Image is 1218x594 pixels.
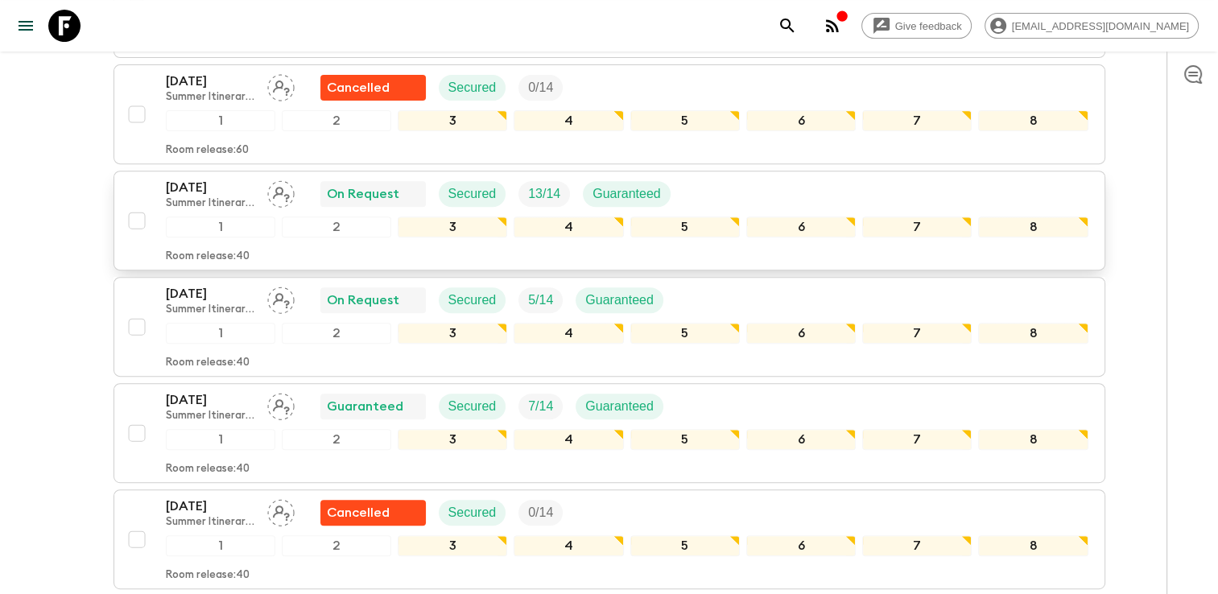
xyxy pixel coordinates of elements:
p: Cancelled [327,78,390,97]
div: Secured [439,287,506,313]
p: Room release: 40 [166,569,250,582]
p: Room release: 40 [166,357,250,369]
p: [DATE] [166,284,254,303]
p: Cancelled [327,503,390,522]
div: 6 [746,217,856,237]
div: [EMAIL_ADDRESS][DOMAIN_NAME] [985,13,1199,39]
div: 4 [514,323,623,344]
div: Flash Pack cancellation [320,500,426,526]
p: Secured [448,397,497,416]
div: Trip Fill [518,75,563,101]
span: Assign pack leader [267,398,295,410]
div: 3 [398,429,507,450]
div: 1 [166,217,275,237]
div: 8 [978,217,1088,237]
span: Assign pack leader [267,185,295,198]
p: Guaranteed [585,397,654,416]
div: 5 [630,429,740,450]
span: Assign pack leader [267,79,295,92]
div: Secured [439,394,506,419]
button: menu [10,10,42,42]
p: Guaranteed [585,291,654,310]
div: 4 [514,217,623,237]
p: 0 / 14 [528,78,553,97]
div: 1 [166,110,275,131]
div: 8 [978,323,1088,344]
p: Room release: 40 [166,463,250,476]
span: Assign pack leader [267,504,295,517]
button: [DATE]Summer Itinerary 2025 ([DATE]-[DATE])Assign pack leaderOn RequestSecuredTrip FillGuaranteed... [114,171,1105,270]
span: [EMAIL_ADDRESS][DOMAIN_NAME] [1003,20,1198,32]
div: 6 [746,110,856,131]
div: Trip Fill [518,394,563,419]
div: 1 [166,535,275,556]
p: Summer Itinerary 2025 ([DATE]-[DATE]) [166,410,254,423]
p: 5 / 14 [528,291,553,310]
div: Trip Fill [518,500,563,526]
button: search adventures [771,10,803,42]
div: 5 [630,110,740,131]
p: [DATE] [166,178,254,197]
p: Summer Itinerary 2025 ([DATE]-[DATE]) [166,303,254,316]
div: 7 [862,429,972,450]
div: 5 [630,535,740,556]
p: Guaranteed [592,184,661,204]
span: Assign pack leader [267,291,295,304]
p: [DATE] [166,72,254,91]
p: Secured [448,503,497,522]
div: 6 [746,323,856,344]
div: 2 [282,110,391,131]
p: Secured [448,184,497,204]
p: Summer Itinerary 2025 ([DATE]-[DATE]) [166,197,254,210]
div: Secured [439,181,506,207]
div: 8 [978,429,1088,450]
p: Room release: 40 [166,250,250,263]
div: 3 [398,323,507,344]
div: 1 [166,429,275,450]
p: Guaranteed [327,397,403,416]
p: Secured [448,78,497,97]
p: Secured [448,291,497,310]
p: 13 / 14 [528,184,560,204]
div: 8 [978,110,1088,131]
p: 0 / 14 [528,503,553,522]
button: [DATE]Summer Itinerary 2025 ([DATE]-[DATE])Assign pack leaderOn RequestSecuredTrip FillGuaranteed... [114,277,1105,377]
div: 3 [398,535,507,556]
div: 7 [862,110,972,131]
div: 6 [746,535,856,556]
button: [DATE]Summer Itinerary 2025 ([DATE]-[DATE])Assign pack leaderFlash Pack cancellationSecuredTrip F... [114,64,1105,164]
p: [DATE] [166,390,254,410]
div: 6 [746,429,856,450]
div: Flash Pack cancellation [320,75,426,101]
p: [DATE] [166,497,254,516]
div: 2 [282,429,391,450]
div: 7 [862,217,972,237]
p: Room release: 60 [166,144,249,157]
div: 2 [282,323,391,344]
p: 7 / 14 [528,397,553,416]
div: Secured [439,500,506,526]
div: 4 [514,535,623,556]
button: [DATE]Summer Itinerary 2025 ([DATE]-[DATE])Assign pack leaderFlash Pack cancellationSecuredTrip F... [114,489,1105,589]
div: 3 [398,217,507,237]
div: 2 [282,535,391,556]
div: 1 [166,323,275,344]
span: Give feedback [886,20,971,32]
a: Give feedback [861,13,972,39]
div: 7 [862,323,972,344]
div: 4 [514,110,623,131]
div: 3 [398,110,507,131]
p: Summer Itinerary 2025 ([DATE]-[DATE]) [166,91,254,104]
p: On Request [327,184,399,204]
div: Secured [439,75,506,101]
div: Trip Fill [518,181,570,207]
div: Trip Fill [518,287,563,313]
div: 7 [862,535,972,556]
p: On Request [327,291,399,310]
div: 4 [514,429,623,450]
div: 5 [630,217,740,237]
p: Summer Itinerary 2025 ([DATE]-[DATE]) [166,516,254,529]
div: 8 [978,535,1088,556]
div: 2 [282,217,391,237]
button: [DATE]Summer Itinerary 2025 ([DATE]-[DATE])Assign pack leaderGuaranteedSecuredTrip FillGuaranteed... [114,383,1105,483]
